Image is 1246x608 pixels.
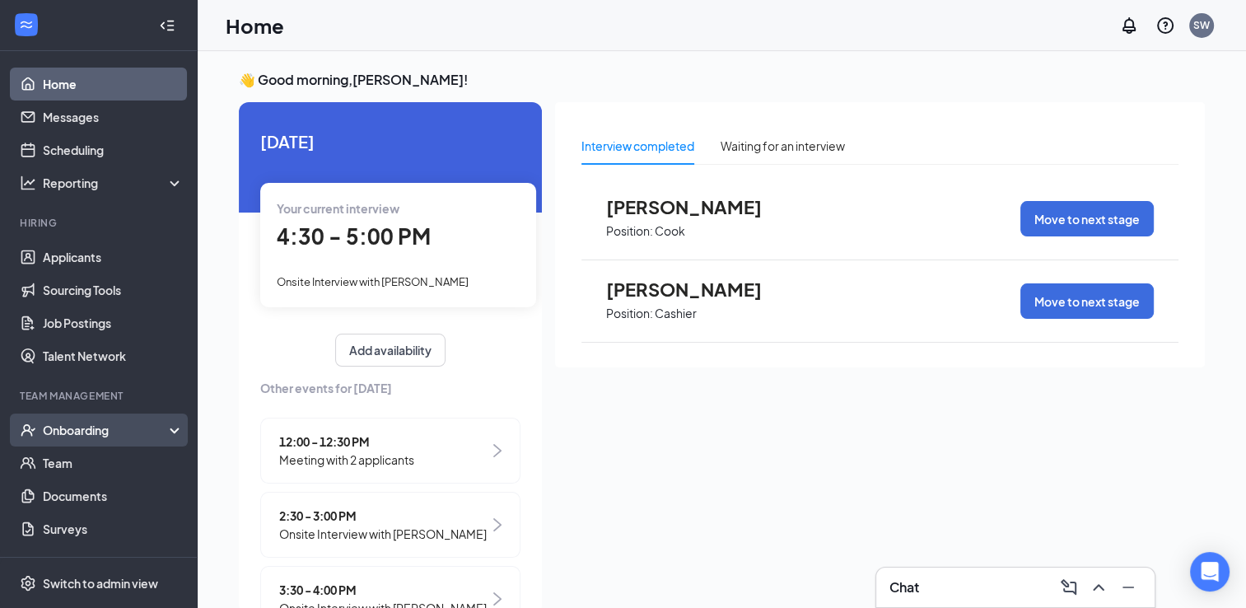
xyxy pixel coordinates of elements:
[20,389,180,403] div: Team Management
[43,422,170,438] div: Onboarding
[43,306,184,339] a: Job Postings
[43,133,184,166] a: Scheduling
[20,422,36,438] svg: UserCheck
[1056,574,1082,601] button: ComposeMessage
[226,12,284,40] h1: Home
[606,278,787,300] span: [PERSON_NAME]
[20,216,180,230] div: Hiring
[43,339,184,372] a: Talent Network
[655,306,697,321] p: Cashier
[43,479,184,512] a: Documents
[606,306,653,321] p: Position:
[1089,578,1108,597] svg: ChevronUp
[606,223,653,239] p: Position:
[1119,16,1139,35] svg: Notifications
[20,175,36,191] svg: Analysis
[43,274,184,306] a: Sourcing Tools
[1020,283,1154,319] button: Move to next stage
[279,525,487,543] span: Onsite Interview with [PERSON_NAME]
[43,241,184,274] a: Applicants
[260,129,520,154] span: [DATE]
[43,175,184,191] div: Reporting
[1059,578,1079,597] svg: ComposeMessage
[1190,552,1230,592] div: Open Intercom Messenger
[655,223,685,239] p: Cook
[1020,201,1154,236] button: Move to next stage
[277,201,399,216] span: Your current interview
[581,137,694,155] div: Interview completed
[20,575,36,592] svg: Settings
[43,101,184,133] a: Messages
[43,447,184,479] a: Team
[43,512,184,545] a: Surveys
[335,334,446,367] button: Add availability
[43,575,158,592] div: Switch to admin view
[1193,18,1210,32] div: SW
[279,507,487,525] span: 2:30 - 3:00 PM
[159,17,175,34] svg: Collapse
[43,68,184,101] a: Home
[277,275,469,288] span: Onsite Interview with [PERSON_NAME]
[1115,574,1141,601] button: Minimize
[889,578,919,596] h3: Chat
[260,379,520,397] span: Other events for [DATE]
[721,137,845,155] div: Waiting for an interview
[1155,16,1175,35] svg: QuestionInfo
[239,71,1205,89] h3: 👋 Good morning, [PERSON_NAME] !
[1118,578,1138,597] svg: Minimize
[279,451,414,469] span: Meeting with 2 applicants
[279,581,487,599] span: 3:30 - 4:00 PM
[606,196,787,217] span: [PERSON_NAME]
[1085,574,1112,601] button: ChevronUp
[279,433,414,451] span: 12:00 - 12:30 PM
[277,222,431,250] span: 4:30 - 5:00 PM
[18,16,35,33] svg: WorkstreamLogo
